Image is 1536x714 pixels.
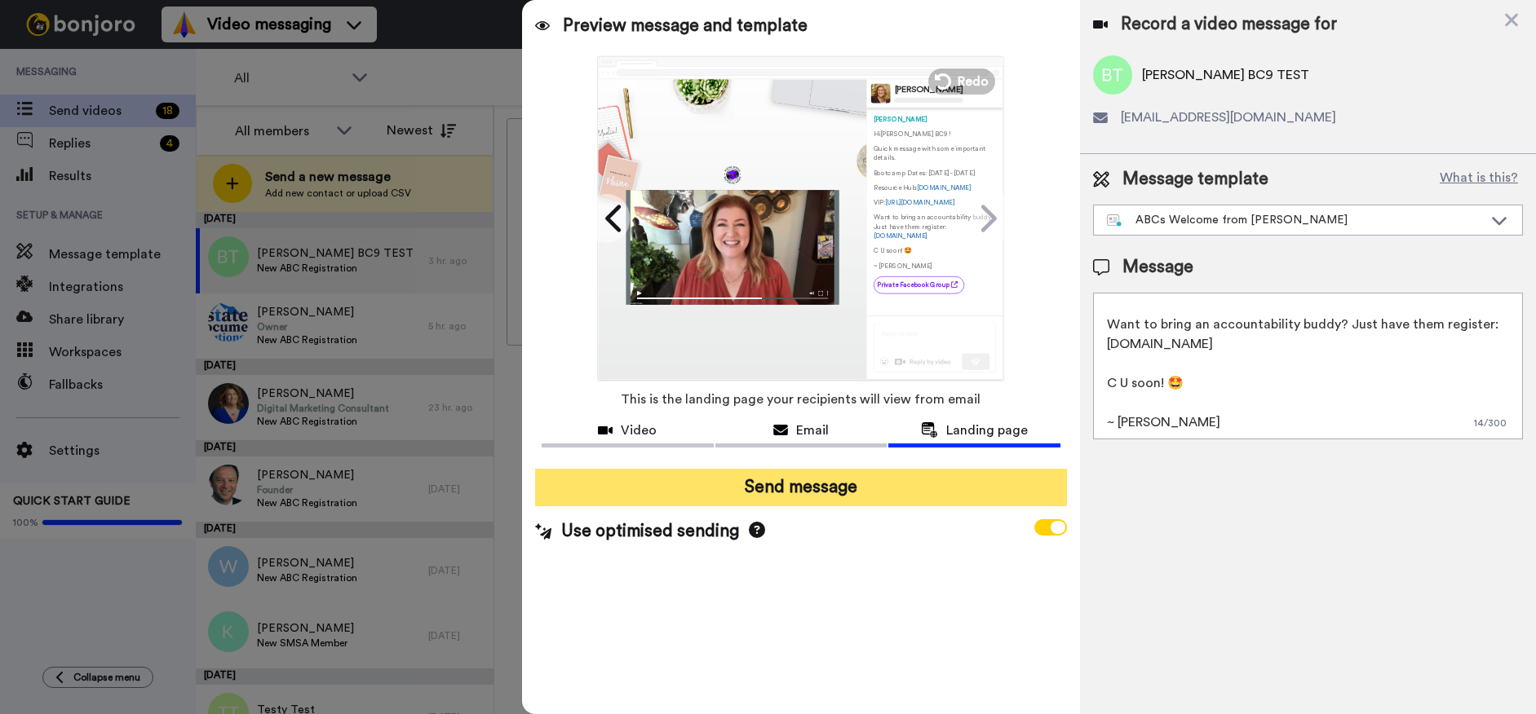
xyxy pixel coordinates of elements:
span: Landing page [946,421,1028,440]
img: c0a8bcd3-05d9-4d39-933a-1b7a5a22077c [723,165,742,184]
img: nextgen-template.svg [1107,214,1122,227]
button: What is this? [1435,167,1523,192]
div: [PERSON_NAME] [874,114,996,123]
img: player-controls-full.svg [626,285,839,304]
a: [DOMAIN_NAME] [874,232,927,239]
p: C U soon! 🤩 [874,246,996,255]
textarea: Hi {first_name}! Quick message with some important details. Bootcamp Dates: [DATE] - [DATE] Resou... [1093,293,1523,439]
span: Message template [1122,167,1268,192]
span: [EMAIL_ADDRESS][DOMAIN_NAME] [1121,108,1336,127]
button: Send message [535,469,1067,506]
p: VIP: [874,198,996,207]
a: [URL][DOMAIN_NAME] [885,199,955,205]
span: This is the landing page your recipients will view from email [621,381,980,417]
span: Video [621,421,657,440]
p: Hi [PERSON_NAME] BC9 ! [874,129,996,138]
div: ABCs Welcome from [PERSON_NAME] [1107,212,1483,228]
img: reply-preview.svg [874,323,996,372]
span: Email [796,421,829,440]
span: Use optimised sending [561,519,739,544]
p: ~ [PERSON_NAME] [874,261,996,270]
a: Private Facebook Group [874,275,964,293]
p: Bootcamp Dates: [DATE] - [DATE] [874,168,996,177]
a: [DOMAIN_NAME] [918,184,972,191]
p: Resource Hub: [874,183,996,192]
p: Quick message with some important details. [874,144,996,163]
span: Message [1122,255,1193,280]
p: Want to bring an accountability buddy? Just have them register: [874,213,996,240]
